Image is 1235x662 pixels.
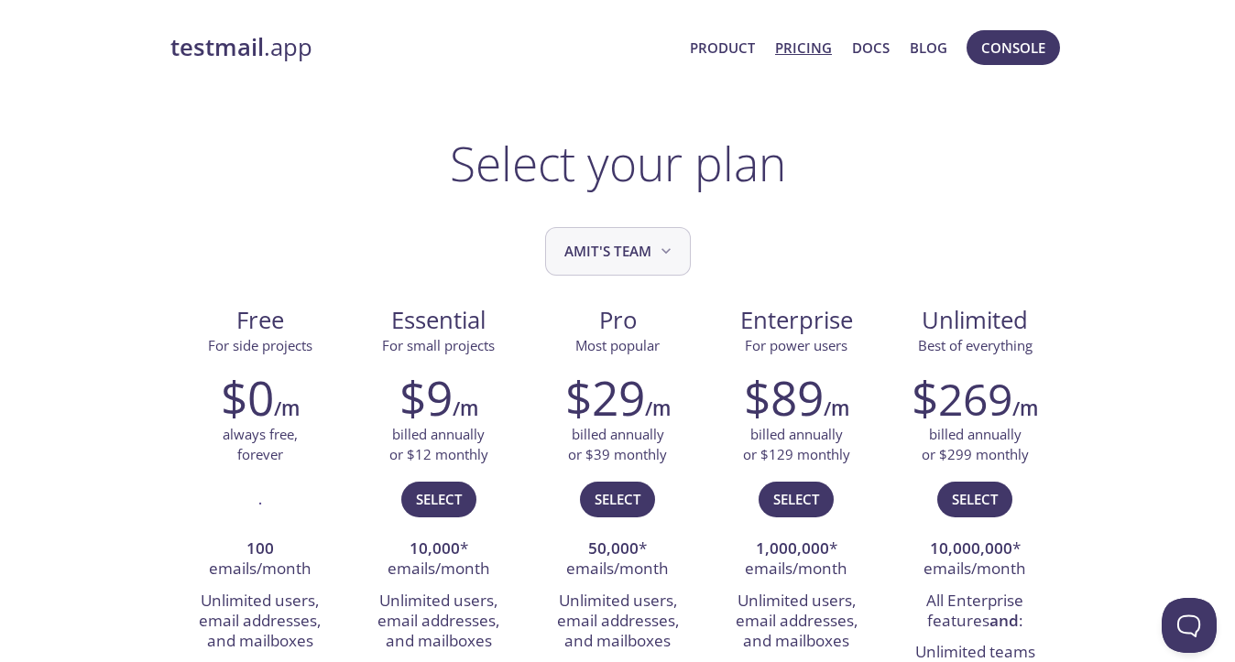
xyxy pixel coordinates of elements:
li: All Enterprise features : [900,586,1051,638]
p: billed annually or $129 monthly [743,425,850,464]
button: Amit's team [545,227,691,276]
p: billed annually or $299 monthly [922,425,1029,464]
li: * emails/month [721,534,872,586]
strong: and [989,610,1019,631]
span: Select [773,487,819,511]
strong: 10,000 [410,537,460,559]
span: Unlimited [922,304,1028,336]
li: Unlimited users, email addresses, and mailboxes [363,586,514,658]
span: Best of everything [918,336,1033,354]
span: Console [981,36,1045,60]
li: emails/month [184,534,335,586]
li: Unlimited users, email addresses, and mailboxes [721,586,872,658]
a: testmail.app [170,32,675,63]
span: Amit's team [564,239,675,264]
button: Select [580,482,655,516]
h6: /m [1012,393,1038,424]
strong: 10,000,000 [930,537,1012,559]
span: For small projects [382,336,495,354]
span: Select [416,487,462,511]
strong: 1,000,000 [756,537,829,559]
li: Unlimited users, email addresses, and mailboxes [541,586,693,658]
span: Enterprise [722,305,871,336]
li: * emails/month [541,534,693,586]
span: Pro [542,305,692,336]
span: For side projects [208,336,312,354]
span: Free [185,305,334,336]
h2: $0 [221,370,274,425]
span: For power users [745,336,847,354]
p: always free, forever [223,425,298,464]
strong: 50,000 [588,537,639,559]
li: * emails/month [900,534,1051,586]
h6: /m [645,393,671,424]
h6: /m [824,393,849,424]
h2: $9 [399,370,453,425]
strong: 100 [246,537,274,559]
a: Pricing [775,36,832,60]
button: Select [937,482,1012,516]
button: Select [401,482,476,516]
span: Essential [364,305,513,336]
li: Unlimited users, email addresses, and mailboxes [184,586,335,658]
h2: $89 [744,370,824,425]
span: Select [952,487,998,511]
a: Blog [910,36,947,60]
h6: /m [453,393,478,424]
span: Select [595,487,640,511]
iframe: Help Scout Beacon - Open [1162,598,1217,653]
span: Most popular [575,336,660,354]
h1: Select your plan [450,136,786,190]
span: 269 [938,369,1012,429]
button: Select [759,482,834,516]
h6: /m [274,393,300,424]
p: billed annually or $39 monthly [568,425,667,464]
h2: $ [912,370,1012,425]
button: Console [967,30,1060,65]
a: Product [690,36,755,60]
a: Docs [852,36,890,60]
h2: $29 [565,370,645,425]
p: billed annually or $12 monthly [389,425,488,464]
strong: testmail [170,31,264,63]
li: * emails/month [363,534,514,586]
